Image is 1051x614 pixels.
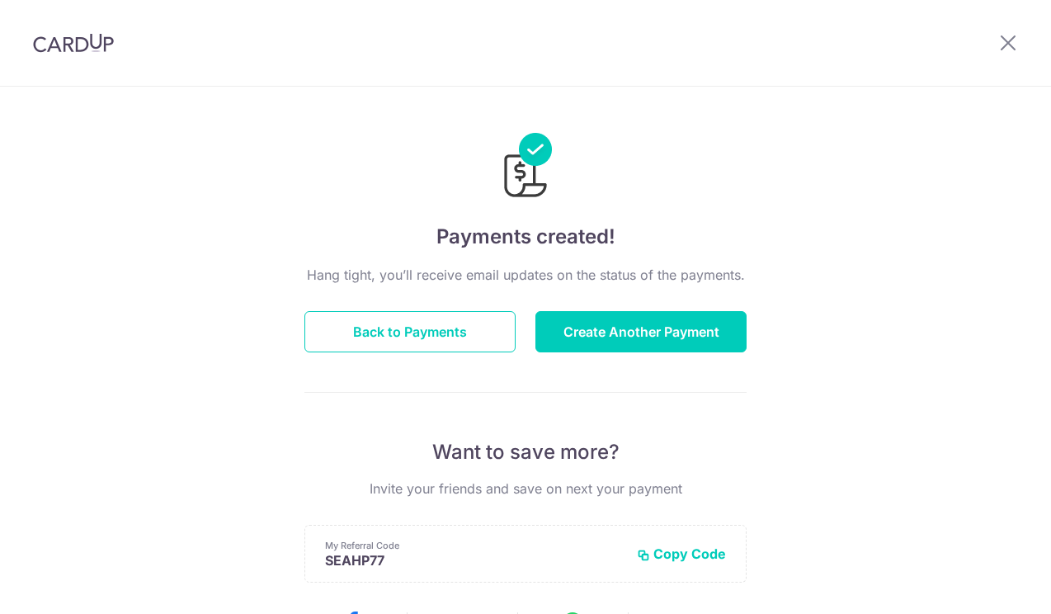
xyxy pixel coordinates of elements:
p: Invite your friends and save on next your payment [304,479,747,498]
p: My Referral Code [325,539,624,552]
button: Create Another Payment [535,311,747,352]
p: Want to save more? [304,439,747,465]
h4: Payments created! [304,222,747,252]
button: Copy Code [637,546,726,562]
img: Payments [499,133,552,202]
button: Back to Payments [304,311,516,352]
img: CardUp [33,33,114,53]
p: SEAHP77 [325,552,624,569]
p: Hang tight, you’ll receive email updates on the status of the payments. [304,265,747,285]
